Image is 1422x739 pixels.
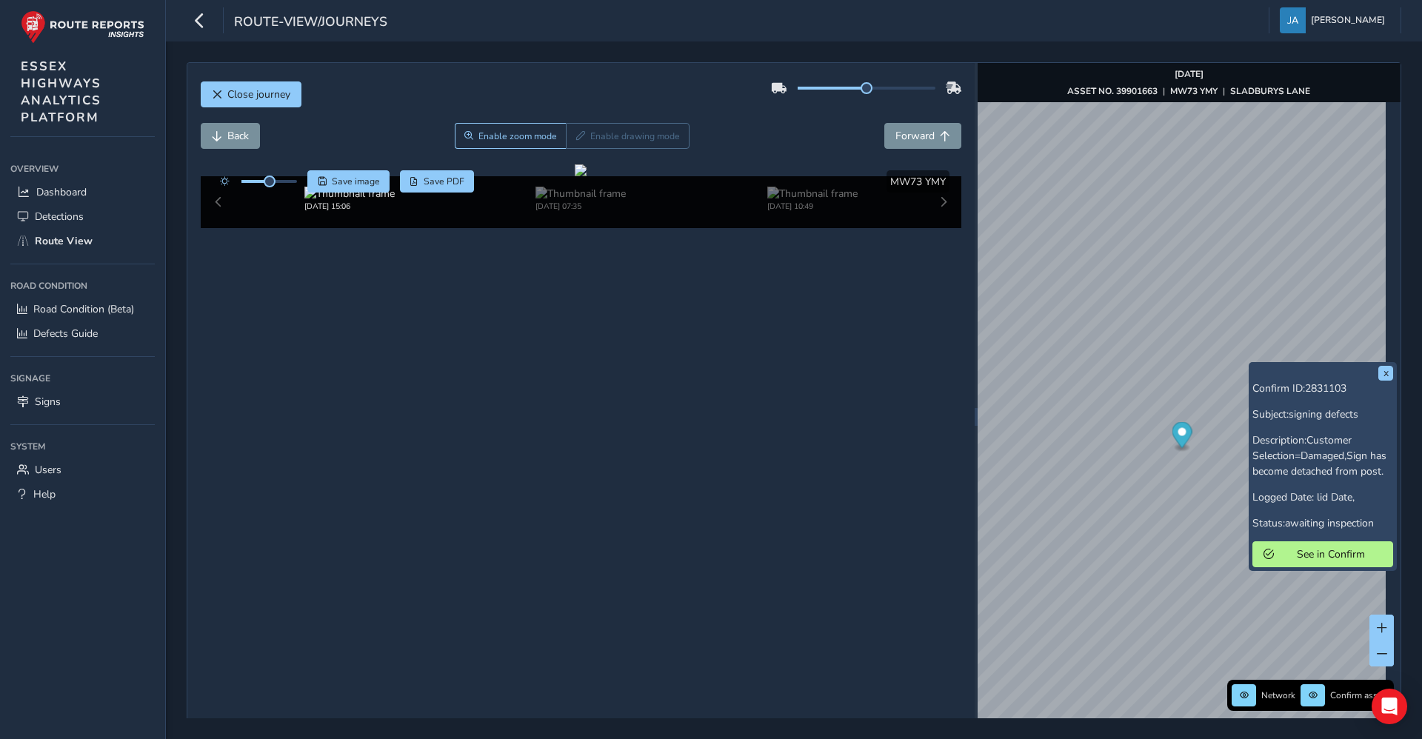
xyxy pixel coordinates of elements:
p: Subject: [1252,407,1393,422]
span: route-view/journeys [234,13,387,33]
div: System [10,435,155,458]
span: signing defects [1289,407,1358,421]
span: [PERSON_NAME] [1311,7,1385,33]
p: Confirm ID: [1252,381,1393,396]
span: Help [33,487,56,501]
span: Confirm assets [1330,689,1389,701]
p: Logged Date: [1252,489,1393,505]
span: Detections [35,210,84,224]
span: See in Confirm [1279,547,1382,561]
strong: ASSET NO. 39901663 [1067,85,1158,97]
div: [DATE] 15:06 [304,201,395,212]
div: [DATE] 07:35 [535,201,626,212]
span: Save image [332,175,380,187]
a: Route View [10,229,155,253]
a: Users [10,458,155,482]
span: lid Date, [1317,490,1355,504]
span: Close journey [227,87,290,101]
span: Save PDF [424,175,464,187]
a: Signs [10,389,155,414]
button: See in Confirm [1252,541,1393,567]
span: awaiting inspection [1285,516,1374,530]
img: Thumbnail frame [535,187,626,201]
a: Dashboard [10,180,155,204]
div: Signage [10,367,155,389]
button: PDF [400,170,475,193]
span: ESSEX HIGHWAYS ANALYTICS PLATFORM [21,58,101,126]
button: Forward [884,123,961,149]
a: Help [10,482,155,506]
strong: [DATE] [1175,68,1204,80]
div: Map marker [1172,422,1192,452]
span: 2831103 [1305,381,1346,395]
button: x [1378,366,1393,381]
span: Forward [895,129,935,143]
span: Defects Guide [33,327,98,341]
strong: SLADBURYS LANE [1230,85,1310,97]
span: Enable zoom mode [478,130,557,142]
div: Road Condition [10,275,155,297]
a: Road Condition (Beta) [10,297,155,321]
button: Close journey [201,81,301,107]
div: Open Intercom Messenger [1372,689,1407,724]
strong: MW73 YMY [1170,85,1218,97]
button: Zoom [455,123,567,149]
img: Thumbnail frame [304,187,395,201]
p: Status: [1252,515,1393,531]
span: Network [1261,689,1295,701]
span: Customer Selection=Damaged,Sign has become detached from post. [1252,433,1386,478]
p: Description: [1252,432,1393,479]
span: MW73 YMY [890,175,946,189]
span: Dashboard [36,185,87,199]
img: rr logo [21,10,144,44]
span: Users [35,463,61,477]
button: Save [307,170,390,193]
button: Back [201,123,260,149]
div: | | [1067,85,1310,97]
span: Route View [35,234,93,248]
a: Defects Guide [10,321,155,346]
div: [DATE] 10:49 [767,201,858,212]
div: Overview [10,158,155,180]
button: [PERSON_NAME] [1280,7,1390,33]
span: Back [227,129,249,143]
span: Road Condition (Beta) [33,302,134,316]
a: Detections [10,204,155,229]
img: Thumbnail frame [767,187,858,201]
span: Signs [35,395,61,409]
img: diamond-layout [1280,7,1306,33]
